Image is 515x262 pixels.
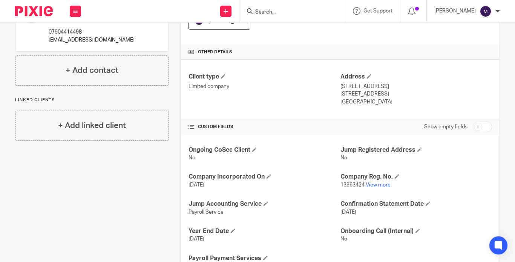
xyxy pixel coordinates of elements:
[58,120,126,131] h4: + Add linked client
[198,49,232,55] span: Other details
[49,28,135,36] p: 07904414498
[366,182,391,188] a: View more
[340,146,492,154] h4: Jump Registered Address
[340,173,492,181] h4: Company Reg. No.
[15,97,169,103] p: Linked clients
[189,182,204,188] span: [DATE]
[340,90,492,98] p: [STREET_ADDRESS]
[340,236,347,242] span: No
[189,124,340,130] h4: CUSTOM FIELDS
[189,200,340,208] h4: Jump Accounting Service
[340,98,492,106] p: [GEOGRAPHIC_DATA]
[340,83,492,90] p: [STREET_ADDRESS]
[189,236,204,242] span: [DATE]
[434,7,476,15] p: [PERSON_NAME]
[15,6,53,16] img: Pixie
[340,182,365,188] span: 13963424
[480,5,492,17] img: svg%3E
[340,155,347,160] span: No
[340,73,492,81] h4: Address
[254,9,322,16] input: Search
[340,210,356,215] span: [DATE]
[49,36,135,44] p: [EMAIL_ADDRESS][DOMAIN_NAME]
[189,173,340,181] h4: Company Incorporated On
[424,123,467,131] label: Show empty fields
[189,73,340,81] h4: Client type
[189,210,224,215] span: Payroll Service
[340,227,492,235] h4: Onboarding Call (Internal)
[189,83,340,90] p: Limited company
[189,155,195,160] span: No
[340,200,492,208] h4: Confirmation Statement Date
[189,146,340,154] h4: Ongoing CoSec Client
[363,8,392,14] span: Get Support
[66,65,118,76] h4: + Add contact
[189,227,340,235] h4: Year End Date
